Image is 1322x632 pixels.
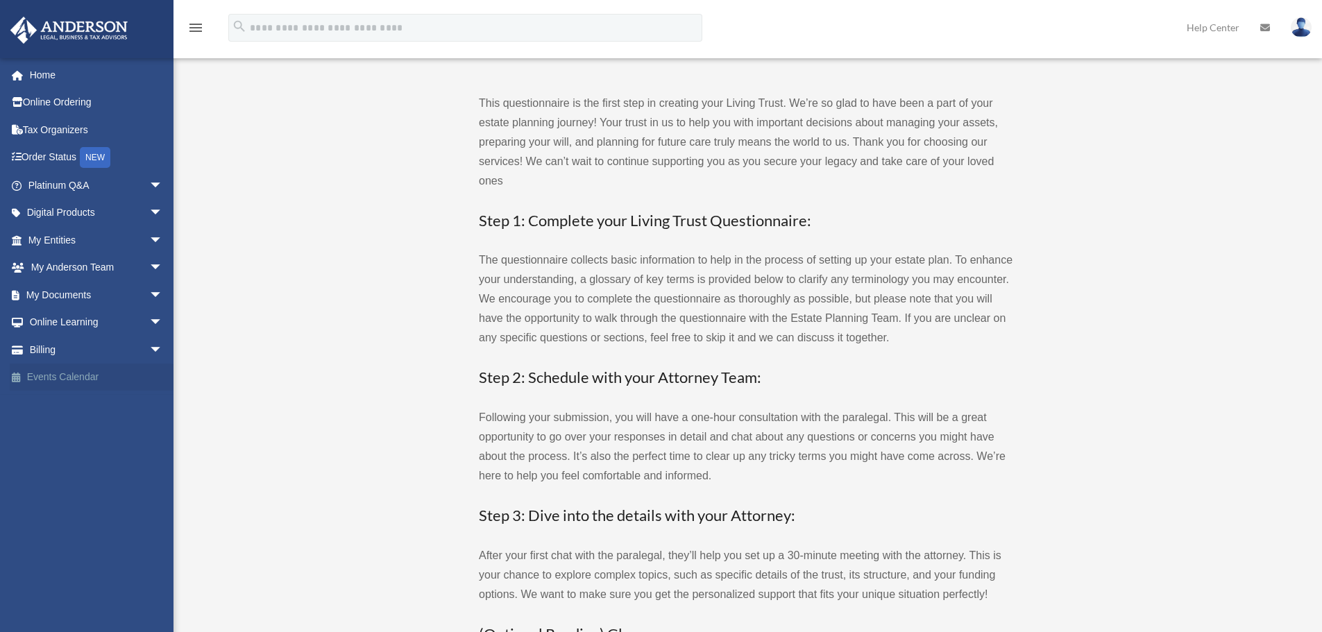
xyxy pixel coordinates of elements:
p: After your first chat with the paralegal, they’ll help you set up a 30-minute meeting with the at... [479,546,1013,604]
a: My Documentsarrow_drop_down [10,281,184,309]
a: Home [10,61,184,89]
i: menu [187,19,204,36]
a: Platinum Q&Aarrow_drop_down [10,171,184,199]
a: Order StatusNEW [10,144,184,172]
span: arrow_drop_down [149,336,177,364]
p: This questionnaire is the first step in creating your Living Trust. We’re so glad to have been a ... [479,94,1013,191]
p: Following your submission, you will have a one-hour consultation with the paralegal. This will be... [479,408,1013,486]
h3: Step 2: Schedule with your Attorney Team: [479,367,1013,388]
i: search [232,19,247,34]
div: NEW [80,147,110,168]
p: The questionnaire collects basic information to help in the process of setting up your estate pla... [479,250,1013,348]
span: arrow_drop_down [149,199,177,228]
img: User Pic [1291,17,1312,37]
h3: Step 1: Complete your Living Trust Questionnaire: [479,210,1013,232]
h3: Step 3: Dive into the details with your Attorney: [479,505,1013,527]
img: Anderson Advisors Platinum Portal [6,17,132,44]
a: Events Calendar [10,364,184,391]
a: Online Learningarrow_drop_down [10,309,184,336]
span: arrow_drop_down [149,254,177,282]
span: arrow_drop_down [149,171,177,200]
a: Tax Organizers [10,116,184,144]
span: arrow_drop_down [149,309,177,337]
a: Online Ordering [10,89,184,117]
a: menu [187,24,204,36]
a: My Anderson Teamarrow_drop_down [10,254,184,282]
a: Billingarrow_drop_down [10,336,184,364]
span: arrow_drop_down [149,226,177,255]
span: arrow_drop_down [149,281,177,309]
a: My Entitiesarrow_drop_down [10,226,184,254]
a: Digital Productsarrow_drop_down [10,199,184,227]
